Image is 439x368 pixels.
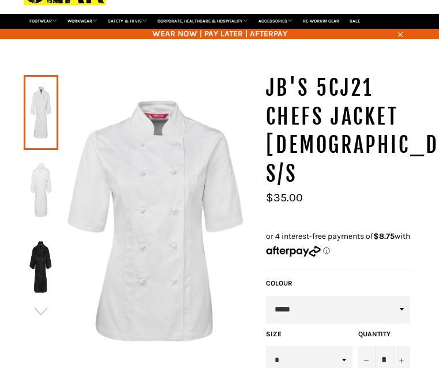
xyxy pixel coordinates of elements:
label: Size [266,329,352,339]
a: WORKWEAR [63,14,102,29]
img: JB'S 5CJ21 Chefs Jacket Ladies S/S - Workin' Gear [29,235,52,299]
a: ACCESSORIES [254,14,297,29]
a: FOOTWEAR [25,14,62,29]
a: SAFETY & HI VIS [103,14,152,29]
img: JB'S 5CJ21 Chefs Jacket Ladies S/S - Workin' Gear [29,158,52,221]
img: JB'S 5CJ21 Chefs Jacket Ladies S/S - Workin' Gear [58,74,254,368]
label: COLOUR [266,279,410,288]
a: RE-WORKIN' GEAR [298,14,344,29]
span: $35.00 [266,191,303,204]
label: Quantity [358,329,410,339]
span: WEAR NOW | PAY LATER | AFTERPAY [24,28,416,39]
h1: JB'S 5CJ21 Chefs Jacket [DEMOGRAPHIC_DATA] S/S [266,74,416,188]
a: CORPORATE, HEALTHCARE & HOSPITALITY [153,14,253,29]
a: SALE [345,14,365,29]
